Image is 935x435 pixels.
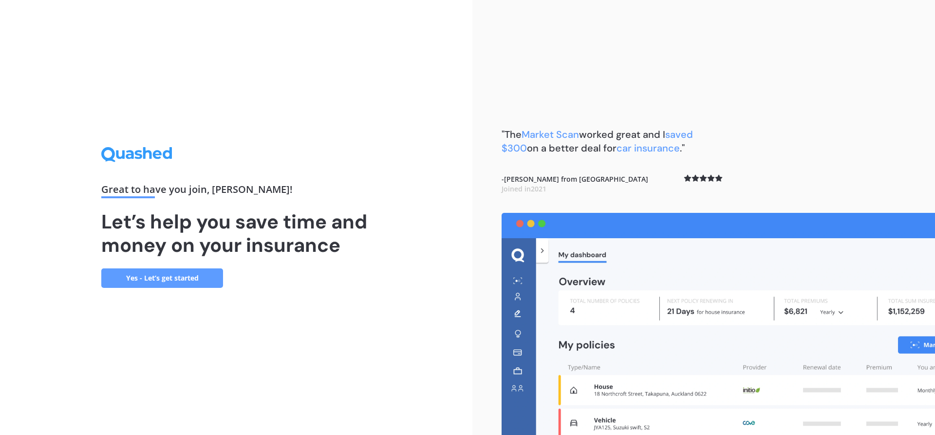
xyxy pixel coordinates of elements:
[502,128,693,154] span: saved $300
[522,128,579,141] span: Market Scan
[502,184,546,193] span: Joined in 2021
[502,128,693,154] b: "The worked great and I on a better deal for ."
[101,185,371,198] div: Great to have you join , [PERSON_NAME] !
[502,213,935,435] img: dashboard.webp
[617,142,680,154] span: car insurance
[101,268,223,288] a: Yes - Let’s get started
[101,210,371,257] h1: Let’s help you save time and money on your insurance
[502,174,648,193] b: - [PERSON_NAME] from [GEOGRAPHIC_DATA]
